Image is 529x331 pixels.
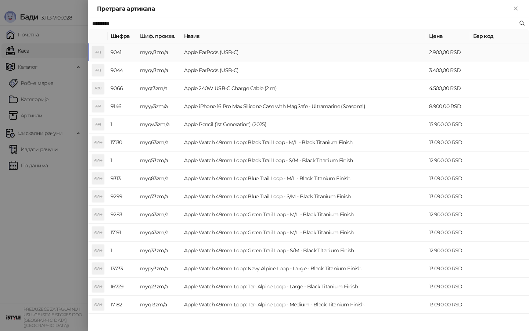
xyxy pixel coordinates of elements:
td: Apple Watch 49mm Loop: Green Trail Loop - M/L - Black Titanium Finish [181,206,426,224]
div: AE( [92,64,104,76]
th: Назив [181,29,426,43]
td: 1 [108,115,137,134]
td: 9041 [108,43,137,61]
td: myqw3zm/a [137,115,181,134]
td: Apple EarPods (USB-C) [181,43,426,61]
td: 13.090,00 RSD [426,188,470,206]
td: myq43zm/a [137,206,181,224]
th: Бар код [470,29,529,43]
td: 4.500,00 RSD [426,79,470,97]
div: AIP [92,100,104,112]
div: Претрага артикала [97,4,511,13]
td: Apple Watch 49mm Loop: Blue Trail Loop - M/L - Black Titanium Finish [181,170,426,188]
td: 13.090,00 RSD [426,296,470,314]
div: AP( [92,118,104,130]
td: myq23zm/a [137,278,181,296]
td: 3.400,00 RSD [426,61,470,79]
td: myq33zm/a [137,242,181,260]
td: 9044 [108,61,137,79]
th: Шифра [108,29,137,43]
td: Apple Watch 49mm Loop: Tan Alpine Loop - Large - Black Titanium Finish [181,278,426,296]
td: mypy3zm/a [137,260,181,278]
td: 13.090,00 RSD [426,278,470,296]
td: Apple EarPods (USB-C) [181,61,426,79]
td: Apple Watch 49mm Loop: Green Trail Loop - S/M - Black Titanium Finish [181,242,426,260]
td: myqt3zm/a [137,79,181,97]
td: myq43zm/a [137,224,181,242]
td: Apple Watch 49mm Loop: Black Trail Loop - M/L - Black Titanium Finish [181,134,426,152]
td: 1 [108,152,137,170]
div: AW4 [92,227,104,238]
td: 17182 [108,296,137,314]
td: myq13zm/a [137,296,181,314]
td: 12.900,00 RSD [426,242,470,260]
td: 8.900,00 RSD [426,97,470,115]
div: AW4 [92,191,104,202]
td: 16729 [108,278,137,296]
td: 13.090,00 RSD [426,170,470,188]
td: 9313 [108,170,137,188]
td: 13.090,00 RSD [426,134,470,152]
div: AW4 [92,299,104,310]
td: myqy3zm/a [137,43,181,61]
td: Apple Pencil (1st Generation) (2025) [181,115,426,134]
td: 17130 [108,134,137,152]
td: 13733 [108,260,137,278]
td: Apple 240W USB-C Charge Cable (2 m) [181,79,426,97]
div: AW4 [92,172,104,184]
td: 9066 [108,79,137,97]
td: Apple Watch 49mm Loop: Navy Alpine Loop - Large - Black Titanium Finish [181,260,426,278]
div: A2U [92,82,104,94]
td: 12.900,00 RSD [426,206,470,224]
td: Apple iPhone 16 Pro Max Silicone Case with MagSafe - Ultramarine (Seasonal) [181,97,426,115]
td: 9283 [108,206,137,224]
button: Close [511,4,520,13]
td: myq83zm/a [137,170,181,188]
th: Цена [426,29,470,43]
div: AW4 [92,154,104,166]
div: AW4 [92,209,104,220]
td: Apple Watch 49mm Loop: Tan Alpine Loop - Medium - Black Titanium Finish [181,296,426,314]
td: myq73zm/a [137,188,181,206]
th: Шиф. произв. [137,29,181,43]
td: 2.900,00 RSD [426,43,470,61]
div: AW4 [92,263,104,274]
td: myyy3zm/a [137,97,181,115]
td: 17191 [108,224,137,242]
td: 13.090,00 RSD [426,224,470,242]
td: 9146 [108,97,137,115]
td: Apple Watch 49mm Loop: Blue Trail Loop - S/M - Black Titanium Finish [181,188,426,206]
td: 1 [108,242,137,260]
div: AE( [92,46,104,58]
td: myq63zm/a [137,134,181,152]
div: AW4 [92,245,104,256]
td: 13.090,00 RSD [426,260,470,278]
td: 15.900,00 RSD [426,115,470,134]
div: AW4 [92,136,104,148]
td: myq53zm/a [137,152,181,170]
div: AW4 [92,281,104,292]
td: Apple Watch 49mm Loop: Black Trail Loop - S/M - Black Titanium Finish [181,152,426,170]
td: 9299 [108,188,137,206]
td: 12.900,00 RSD [426,152,470,170]
td: Apple Watch 49mm Loop: Green Trail Loop - M/L - Black Titanium Finish [181,224,426,242]
td: myqy3zm/a [137,61,181,79]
